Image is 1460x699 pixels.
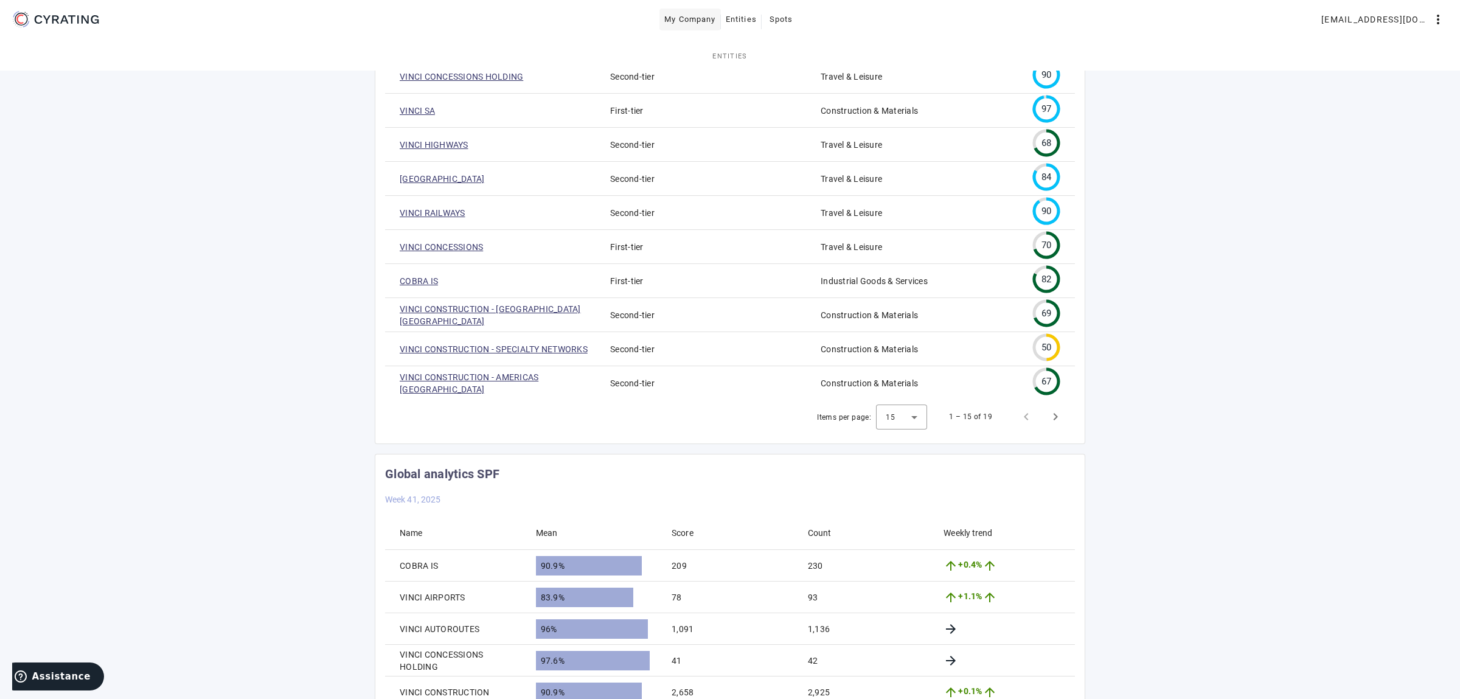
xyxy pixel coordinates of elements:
[600,298,811,332] mat-cell: Second-tier
[811,264,1021,298] mat-cell: Industrial Goods & Services
[600,94,811,128] mat-cell: First-tier
[662,613,798,645] mat-cell: 1,091
[798,550,934,582] mat-cell: 230
[811,196,1021,230] mat-cell: Travel & Leisure
[811,332,1021,366] mat-cell: Construction & Materials
[817,411,871,423] div: Items per page:
[400,173,484,185] a: [GEOGRAPHIC_DATA]
[726,10,757,29] span: Entities
[400,303,591,327] a: VINCI CONSTRUCTION - [GEOGRAPHIC_DATA] [GEOGRAPHIC_DATA]
[400,139,468,151] a: VINCI HIGHWAYS
[811,60,1021,94] mat-cell: Travel & Leisure
[600,366,811,400] mat-cell: Second-tier
[944,653,958,668] mat-icon: arrow_forward
[721,9,762,30] button: Entities
[600,230,811,264] mat-cell: First-tier
[944,590,958,605] mat-icon: arrow_upward
[1041,103,1052,114] tspan: 97
[541,656,565,666] span: 97.6%
[600,128,811,162] mat-cell: Second-tier
[811,162,1021,196] mat-cell: Travel & Leisure
[1321,10,1431,29] span: [EMAIL_ADDRESS][DOMAIN_NAME]
[811,94,1021,128] mat-cell: Construction & Materials
[12,662,104,693] iframe: Ouvre un widget dans lequel vous pouvez trouver plus d’informations
[600,332,811,366] mat-cell: Second-tier
[662,645,798,676] mat-cell: 41
[798,613,934,645] mat-cell: 1,136
[400,371,591,395] a: VINCI CONSTRUCTION - AMERICAS [GEOGRAPHIC_DATA]
[958,590,982,605] span: +1.1%
[662,516,798,550] mat-header-cell: Score
[798,582,934,613] mat-cell: 93
[944,622,958,636] mat-icon: arrow_forward
[982,590,997,605] mat-icon: arrow_upward
[949,411,992,423] div: 1 – 15 of 19
[982,558,997,573] mat-icon: arrow_upward
[541,624,557,634] span: 96%
[770,10,793,29] span: Spots
[541,687,565,697] span: 90.9%
[600,196,811,230] mat-cell: Second-tier
[1431,12,1445,27] mat-icon: more_vert
[400,275,438,287] a: COBRA IS
[1041,69,1052,80] tspan: 90
[934,516,1075,550] mat-header-cell: Weekly trend
[1041,137,1052,148] tspan: 68
[385,493,440,506] mat-card-subtitle: Week 41, 2025
[1316,9,1450,30] button: [EMAIL_ADDRESS][DOMAIN_NAME]
[400,207,465,219] a: VINCI RAILWAYS
[385,516,526,550] mat-header-cell: Name
[385,613,526,645] mat-cell: VINCI AUTOROUTES
[385,464,499,484] mat-card-title: Global analytics SPF
[798,516,934,550] mat-header-cell: Count
[762,9,801,30] button: Spots
[1041,402,1070,431] button: Next page
[1012,402,1041,431] button: Previous page
[712,53,748,60] span: Entities
[958,558,982,573] span: +0.4%
[385,550,526,582] mat-cell: COBRA IS
[944,558,958,573] mat-icon: arrow_upward
[600,264,811,298] mat-cell: First-tier
[400,343,588,355] a: VINCI CONSTRUCTION - SPECIALTY NETWORKS
[1041,308,1052,319] tspan: 69
[1041,274,1052,285] tspan: 82
[526,516,662,550] mat-header-cell: Mean
[659,9,721,30] button: My Company
[600,162,811,196] mat-cell: Second-tier
[664,10,716,29] span: My Company
[1041,342,1052,353] tspan: 50
[662,550,798,582] mat-cell: 209
[811,366,1021,400] mat-cell: Construction & Materials
[811,298,1021,332] mat-cell: Construction & Materials
[798,645,934,676] mat-cell: 42
[385,645,526,676] mat-cell: VINCI CONCESSIONS HOLDING
[1041,376,1052,387] tspan: 67
[1041,240,1052,251] tspan: 70
[600,60,811,94] mat-cell: Second-tier
[811,230,1021,264] mat-cell: Travel & Leisure
[385,582,526,613] mat-cell: VINCI AIRPORTS
[662,582,798,613] mat-cell: 78
[400,105,435,117] a: VINCI SA
[541,561,565,571] span: 90.9%
[400,241,483,253] a: VINCI CONCESSIONS
[1041,172,1052,183] tspan: 84
[35,15,99,24] g: CYRATING
[400,71,523,83] a: VINCI CONCESSIONS HOLDING
[811,128,1021,162] mat-cell: Travel & Leisure
[541,593,565,602] span: 83.9%
[1041,206,1052,217] tspan: 90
